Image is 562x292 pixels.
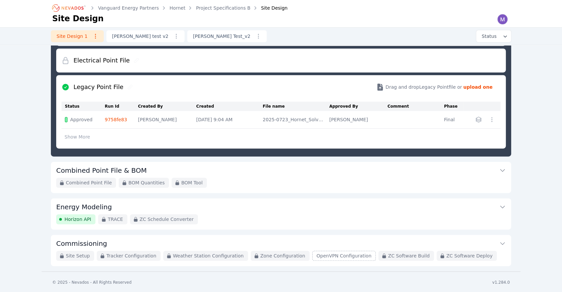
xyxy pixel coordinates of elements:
[56,235,506,251] button: Commissioning
[66,179,112,186] span: Combined Point File
[56,239,107,248] h3: Commissioning
[263,116,326,123] div: 2025-0723_Hornet_Solved CPF.csv
[51,235,511,266] div: CommissioningSite SetupTracker ConfigurationWeather Station ConfigurationZone ConfigurationOpenVP...
[388,252,430,259] span: ZC Software Build
[106,252,156,259] span: Tracker Configuration
[368,78,500,96] button: Drag and dropLegacy Pointfile or upload one
[476,30,511,42] button: Status
[65,216,91,223] span: Horizon API
[140,216,194,223] span: ZC Schedule Converter
[385,84,462,90] span: Drag and drop Legacy Point file or
[51,198,511,230] div: Energy ModelingHorizon APITRACEZC Schedule Converter
[173,252,244,259] span: Weather Station Configuration
[98,5,159,11] a: Vanguard Energy Partners
[51,30,104,42] a: Site Design 1
[329,102,387,111] th: Approved By
[106,30,185,42] a: [PERSON_NAME] test v2
[56,198,506,214] button: Energy Modeling
[62,102,105,111] th: Status
[108,216,123,223] span: TRACE
[170,5,186,11] a: Hornet
[492,280,510,285] div: v1.284.0
[56,162,506,178] button: Combined Point File & BOM
[196,102,263,111] th: Created
[252,5,288,11] div: Site Design
[73,56,130,65] h2: Electrical Point File
[317,252,371,259] span: OpenVPN Configuration
[329,111,387,129] td: [PERSON_NAME]
[444,102,463,111] th: Phase
[497,14,508,25] img: Madeline Koldos
[52,13,104,24] h1: Site Design
[187,30,267,42] a: [PERSON_NAME] Test_v2
[387,102,444,111] th: Comment
[181,179,203,186] span: BOM Tool
[52,3,288,13] nav: Breadcrumb
[138,102,196,111] th: Created By
[70,116,92,123] span: Approved
[66,252,90,259] span: Site Setup
[444,116,460,123] div: Final
[479,33,496,40] span: Status
[105,102,138,111] th: Run Id
[260,252,305,259] span: Zone Configuration
[51,162,511,193] div: Combined Point File & BOMCombined Point FileBOM QuantitiesBOM Tool
[105,117,127,122] a: 9758fe83
[138,111,196,129] td: [PERSON_NAME]
[446,252,492,259] span: ZC Software Deploy
[196,111,263,129] td: [DATE] 9:04 AM
[128,179,165,186] span: BOM Quantities
[73,82,123,92] h2: Legacy Point File
[56,166,147,175] h3: Combined Point File & BOM
[62,131,93,143] button: Show More
[52,280,132,285] div: © 2025 - Nevados - All Rights Reserved
[463,84,492,90] strong: upload one
[263,102,329,111] th: File name
[56,202,112,212] h3: Energy Modeling
[196,5,250,11] a: Project Specifications B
